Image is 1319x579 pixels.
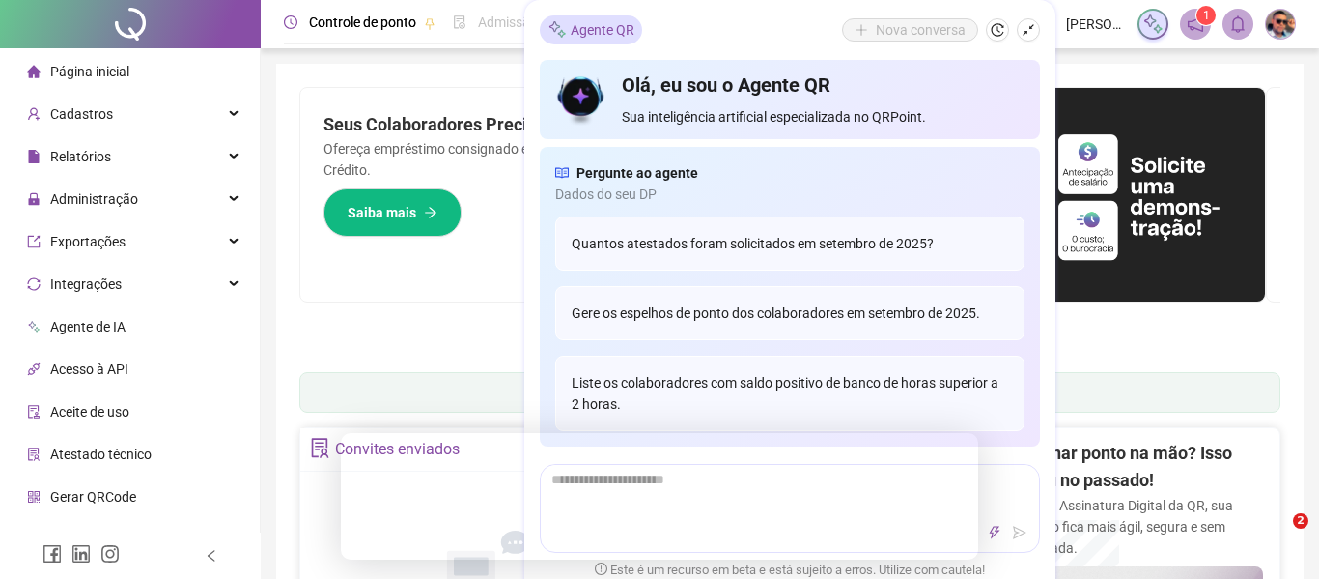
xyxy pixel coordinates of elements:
img: sparkle-icon.fc2bf0ac1784a2077858766a79e2daf3.svg [547,20,567,41]
button: thunderbolt [983,521,1006,544]
img: 66442 [1266,10,1295,39]
h4: Olá, eu sou o Agente QR [622,72,1024,99]
iframe: Intercom live chat [1253,513,1300,560]
div: Agente QR [540,15,642,44]
span: Integrações [50,276,122,292]
p: Ofereça empréstimo consignado e antecipação salarial com o QRPoint Crédito. [323,138,760,181]
span: pushpin [424,17,435,29]
div: Gere os espelhos de ponto dos colaboradores em setembro de 2025. [555,286,1024,340]
button: send [1008,521,1031,544]
span: [PERSON_NAME] [1066,14,1126,35]
h2: Assinar ponto na mão? Isso ficou no passado! [1018,440,1263,495]
h2: Seus Colaboradores Precisam de Apoio Financeiro? [323,111,760,138]
span: qrcode [27,490,41,504]
span: thunderbolt [988,526,1001,539]
span: Controle de ponto [309,14,416,30]
span: sync [27,277,41,291]
span: clock-circle [284,15,297,29]
span: solution [310,438,330,458]
span: Administração [50,191,138,207]
span: arrow-right [424,206,437,219]
img: sparkle-icon.fc2bf0ac1784a2077858766a79e2daf3.svg [1142,14,1164,35]
span: Aceite de uso [50,404,129,420]
span: Página inicial [50,64,129,79]
span: 1 [1203,9,1210,22]
span: linkedin [71,544,91,564]
span: Sua inteligência artificial especializada no QRPoint. [622,106,1024,128]
button: Saiba mais [323,188,462,237]
span: api [27,362,41,376]
span: shrink [1022,23,1035,37]
span: Cadastros [50,106,113,122]
span: Pergunte ao agente [576,162,698,184]
span: Acesso à API [50,362,128,377]
span: notification [1187,15,1204,33]
span: export [27,235,41,248]
div: Quantos atestados foram solicitados em setembro de 2025? [555,217,1024,271]
span: file-done [453,15,466,29]
div: Convites enviados [335,433,460,466]
span: Saiba mais [348,202,416,223]
span: lock [27,192,41,206]
span: facebook [42,544,62,564]
span: history [991,23,1004,37]
img: icon [555,72,606,128]
span: Admissão digital [478,14,577,30]
span: Agente de IA [50,319,126,334]
span: Atestado técnico [50,447,152,462]
span: solution [27,448,41,461]
span: read [555,162,569,184]
span: audit [27,405,41,419]
iframe: Pesquisa da QRPoint [341,433,978,560]
span: left [205,549,218,563]
span: 2 [1293,513,1308,529]
span: Gerar QRCode [50,489,136,505]
span: Financeiro [50,532,113,547]
p: Com a Assinatura Digital da QR, sua gestão fica mais ágil, segura e sem papelada. [1018,495,1263,559]
span: user-add [27,107,41,121]
span: home [27,65,41,78]
span: instagram [100,544,120,564]
span: exclamation-circle [595,564,607,576]
span: bell [1229,15,1247,33]
div: Liste os colaboradores com saldo positivo de banco de horas superior a 2 horas. [555,356,1024,431]
sup: 1 [1196,6,1216,25]
span: Dados do seu DP [555,184,1024,205]
span: Exportações [50,234,126,249]
button: Nova conversa [842,18,978,42]
span: Relatórios [50,149,111,164]
span: file [27,150,41,163]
